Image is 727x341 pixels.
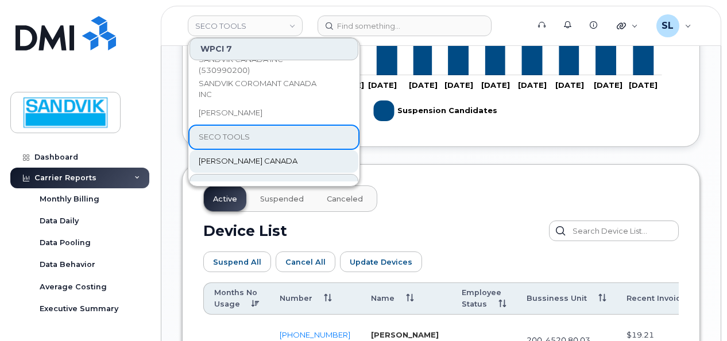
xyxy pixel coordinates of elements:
[444,80,473,90] tspan: [DATE]
[199,54,331,76] span: SANDVIK CANADA INC (530990200)
[549,220,679,241] input: Search Device List...
[361,282,451,315] th: Name: activate to sort column ascending
[616,282,715,315] th: Recent Invoice: activate to sort column ascending
[190,77,358,100] a: SANDVIK COROMANT CANADA INC
[188,15,303,36] a: SECO TOOLS
[609,14,646,37] div: Quicklinks
[555,80,584,90] tspan: [DATE]
[203,282,269,315] th: Months No Usage: activate to sort column ascending
[285,257,326,268] span: Cancel All
[269,282,361,315] th: Number: activate to sort column ascending
[260,195,304,204] span: Suspended
[318,15,492,36] input: Find something...
[374,96,497,126] g: Suspension Candidates
[629,80,658,90] tspan: [DATE]
[276,251,335,272] button: Cancel All
[280,330,350,339] a: [PHONE_NUMBER]
[199,131,250,143] span: SECO TOOLS
[335,80,364,90] tspan: [DATE]
[199,107,262,119] span: [PERSON_NAME]
[371,330,439,339] strong: [PERSON_NAME]
[190,29,358,52] a: SANDVIK [GEOGRAPHIC_DATA]
[190,150,358,173] a: [PERSON_NAME] CANADA
[203,251,271,272] button: Suspend All
[350,257,412,268] span: Update Devices
[199,78,331,100] span: SANDVIK COROMANT CANADA INC
[518,80,547,90] tspan: [DATE]
[662,19,674,33] span: SL
[199,156,297,167] span: [PERSON_NAME] CANADA
[451,282,516,315] th: Employee Status: activate to sort column ascending
[340,251,422,272] button: Update Devices
[190,126,358,149] a: SECO TOOLS
[203,222,287,239] h2: Device List
[369,80,397,90] tspan: [DATE]
[190,102,358,125] a: [PERSON_NAME]
[190,38,358,60] div: WPCI 7
[516,282,616,315] th: Bussiness Unit: activate to sort column ascending
[409,80,438,90] tspan: [DATE]
[213,257,261,268] span: Suspend All
[374,96,497,126] g: Legend
[482,80,511,90] tspan: [DATE]
[190,53,358,76] a: SANDVIK CANADA INC (530990200)
[648,14,699,37] div: Stacy Lewis
[190,174,358,196] div: To Be Deleted
[327,195,363,204] span: Canceled
[594,80,622,90] tspan: [DATE]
